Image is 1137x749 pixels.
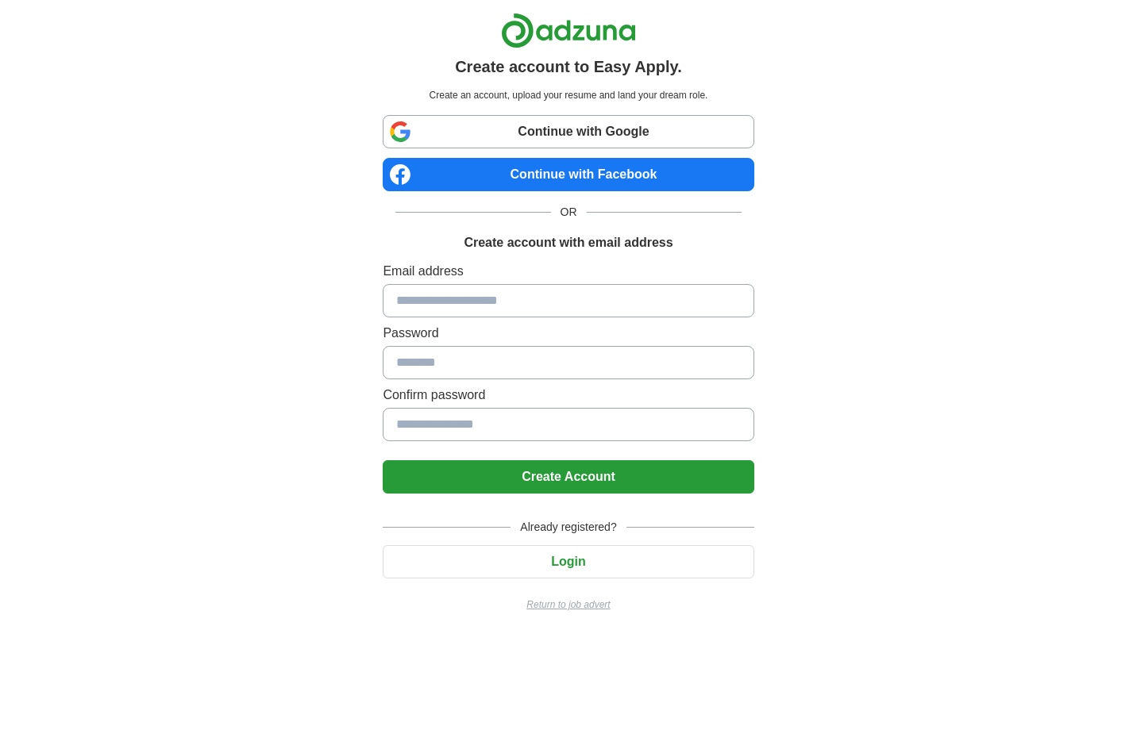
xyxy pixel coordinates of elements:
[386,88,750,102] p: Create an account, upload your resume and land your dream role.
[383,460,754,494] button: Create Account
[383,262,754,281] label: Email address
[551,204,587,221] span: OR
[383,386,754,405] label: Confirm password
[383,545,754,578] button: Login
[383,324,754,343] label: Password
[383,555,754,568] a: Login
[501,13,636,48] img: Adzuna logo
[383,158,754,191] a: Continue with Facebook
[383,597,754,612] a: Return to job advert
[455,55,682,79] h1: Create account to Easy Apply.
[383,115,754,148] a: Continue with Google
[464,233,673,252] h1: Create account with email address
[511,519,626,536] span: Already registered?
